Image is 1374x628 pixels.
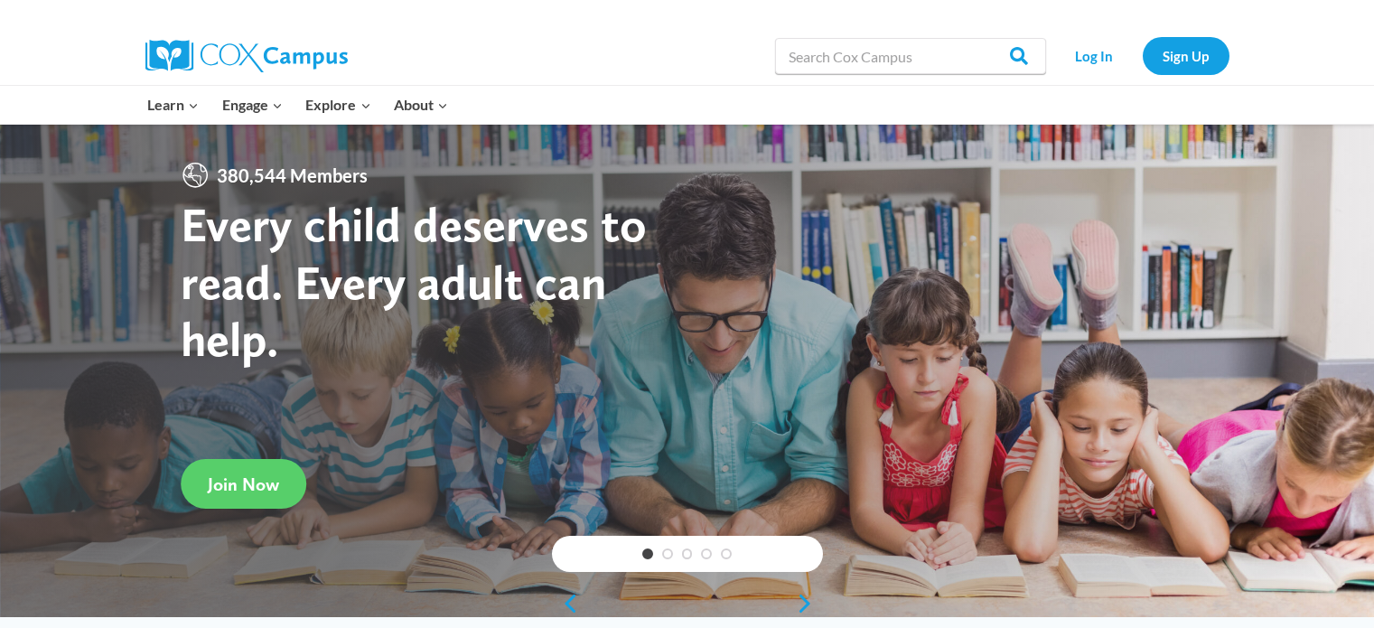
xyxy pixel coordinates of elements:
span: Engage [222,93,283,117]
div: content slider buttons [552,586,823,622]
a: next [796,593,823,614]
span: Learn [147,93,199,117]
span: Join Now [208,473,279,495]
a: 4 [701,548,712,559]
a: Sign Up [1143,37,1229,74]
img: Cox Campus [145,40,348,72]
strong: Every child deserves to read. Every adult can help. [181,195,647,368]
input: Search Cox Campus [775,38,1046,74]
span: Explore [305,93,370,117]
a: 5 [721,548,732,559]
a: Log In [1055,37,1134,74]
a: Join Now [181,459,306,509]
span: 380,544 Members [210,161,375,190]
a: 1 [642,548,653,559]
nav: Primary Navigation [136,86,460,124]
a: previous [552,593,579,614]
span: About [394,93,448,117]
a: 3 [682,548,693,559]
nav: Secondary Navigation [1055,37,1229,74]
a: 2 [662,548,673,559]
